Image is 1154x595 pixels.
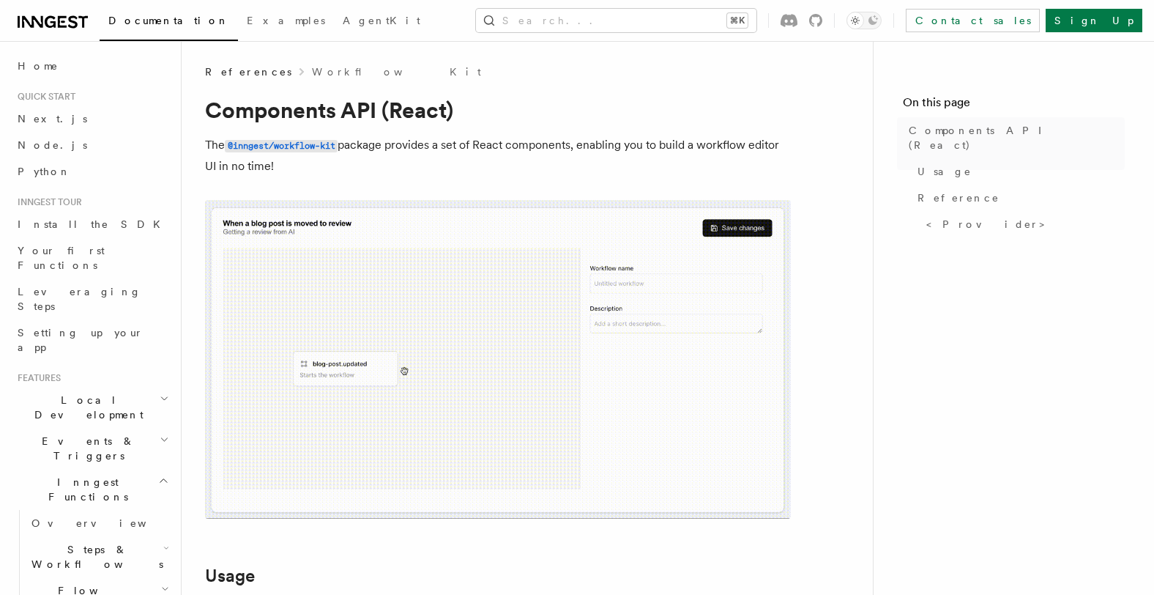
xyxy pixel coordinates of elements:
[334,4,429,40] a: AgentKit
[18,113,87,125] span: Next.js
[903,117,1125,158] a: Components API (React)
[909,123,1125,152] span: Components API (React)
[100,4,238,41] a: Documentation
[476,9,756,32] button: Search...⌘K
[12,278,172,319] a: Leveraging Steps
[903,94,1125,117] h4: On this page
[26,536,172,577] button: Steps & Workflows
[343,15,420,26] span: AgentKit
[205,200,791,519] img: workflow-kit-announcement-video-loop.gif
[12,319,172,361] a: Setting up your app
[912,158,1125,185] a: Usage
[108,15,229,26] span: Documentation
[205,64,291,79] span: References
[238,4,334,40] a: Examples
[18,218,169,230] span: Install the SDK
[12,469,172,510] button: Inngest Functions
[920,211,1125,237] a: <Provider>
[906,9,1040,32] a: Contact sales
[12,91,75,103] span: Quick start
[846,12,882,29] button: Toggle dark mode
[26,510,172,536] a: Overview
[18,166,71,177] span: Python
[205,566,255,586] a: Usage
[18,59,59,73] span: Home
[12,53,172,79] a: Home
[917,191,999,205] span: Reference
[18,327,144,353] span: Setting up your app
[26,542,163,572] span: Steps & Workflows
[18,286,141,312] span: Leveraging Steps
[12,393,160,422] span: Local Development
[225,138,338,152] a: @inngest/workflow-kit
[926,217,1055,232] span: <Provider>
[31,517,182,529] span: Overview
[12,196,82,208] span: Inngest tour
[312,64,481,79] a: Workflow Kit
[12,158,172,185] a: Python
[12,428,172,469] button: Events & Triggers
[247,15,325,26] span: Examples
[12,434,160,463] span: Events & Triggers
[12,132,172,158] a: Node.js
[12,372,61,384] span: Features
[12,387,172,428] button: Local Development
[12,475,158,504] span: Inngest Functions
[1046,9,1142,32] a: Sign Up
[727,13,748,28] kbd: ⌘K
[912,185,1125,211] a: Reference
[12,237,172,278] a: Your first Functions
[917,164,972,179] span: Usage
[205,135,791,177] p: The package provides a set of React components, enabling you to build a workflow editor UI in no ...
[12,211,172,237] a: Install the SDK
[12,106,172,132] a: Next.js
[18,245,105,271] span: Your first Functions
[18,139,87,151] span: Node.js
[225,140,338,152] code: @inngest/workflow-kit
[205,97,791,123] h1: Components API (React)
